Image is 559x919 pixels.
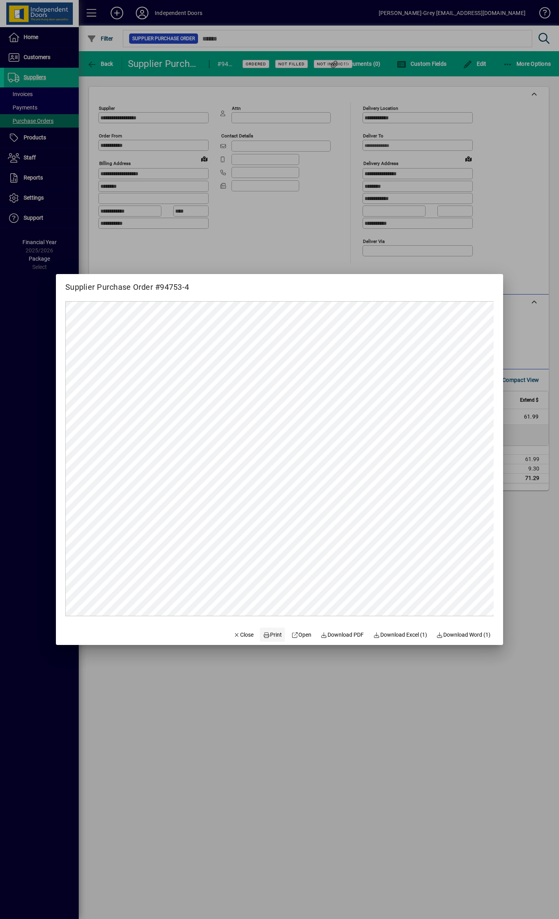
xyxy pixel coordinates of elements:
span: Download Word (1) [437,631,491,639]
span: Download PDF [321,631,364,639]
h2: Supplier Purchase Order #94753-4 [56,274,198,293]
a: Download PDF [318,628,367,642]
a: Open [288,628,315,642]
span: Open [291,631,311,639]
span: Download Excel (1) [373,631,427,639]
span: Print [263,631,282,639]
button: Close [230,628,257,642]
button: Print [260,628,285,642]
span: Close [233,631,254,639]
button: Download Word (1) [433,628,494,642]
button: Download Excel (1) [370,628,430,642]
